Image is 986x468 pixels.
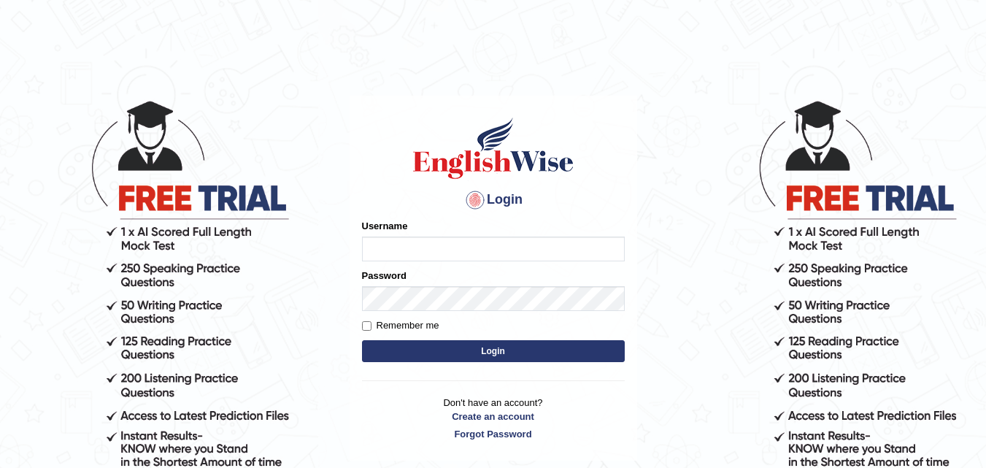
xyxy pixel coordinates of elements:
[410,115,577,181] img: Logo of English Wise sign in for intelligent practice with AI
[362,396,625,441] p: Don't have an account?
[362,269,407,283] label: Password
[362,188,625,212] h4: Login
[362,340,625,362] button: Login
[362,318,439,333] label: Remember me
[362,219,408,233] label: Username
[362,427,625,441] a: Forgot Password
[362,321,371,331] input: Remember me
[362,410,625,423] a: Create an account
